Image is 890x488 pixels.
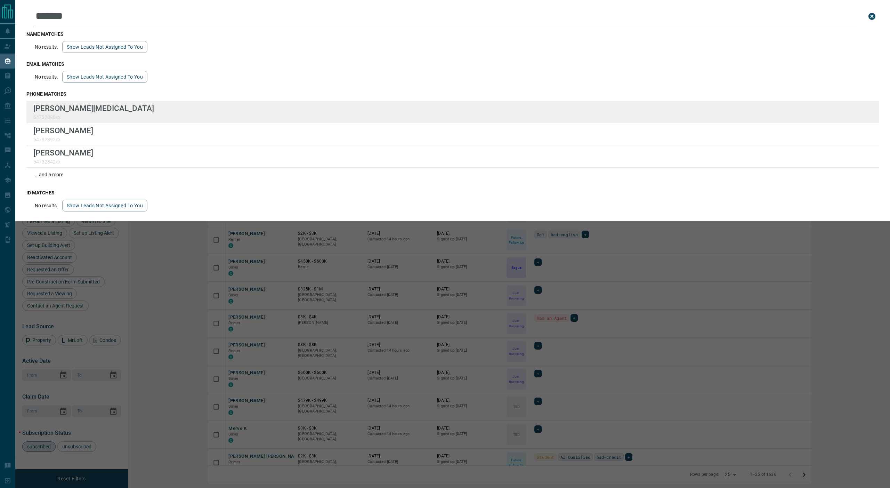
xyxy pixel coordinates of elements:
[33,104,154,113] p: [PERSON_NAME][MEDICAL_DATA]
[35,44,58,50] p: No results.
[62,71,147,83] button: show leads not assigned to you
[35,74,58,80] p: No results.
[26,168,879,182] div: ...and 5 more
[35,203,58,208] p: No results.
[33,137,93,142] p: 64792892xx
[26,61,879,67] h3: email matches
[62,200,147,211] button: show leads not assigned to you
[33,148,93,157] p: [PERSON_NAME]
[62,41,147,53] button: show leads not assigned to you
[33,126,93,135] p: [PERSON_NAME]
[865,9,879,23] button: close search bar
[33,159,93,165] p: 64732842xx
[26,31,879,37] h3: name matches
[26,190,879,195] h3: id matches
[33,114,154,120] p: 64732898xx
[26,91,879,97] h3: phone matches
